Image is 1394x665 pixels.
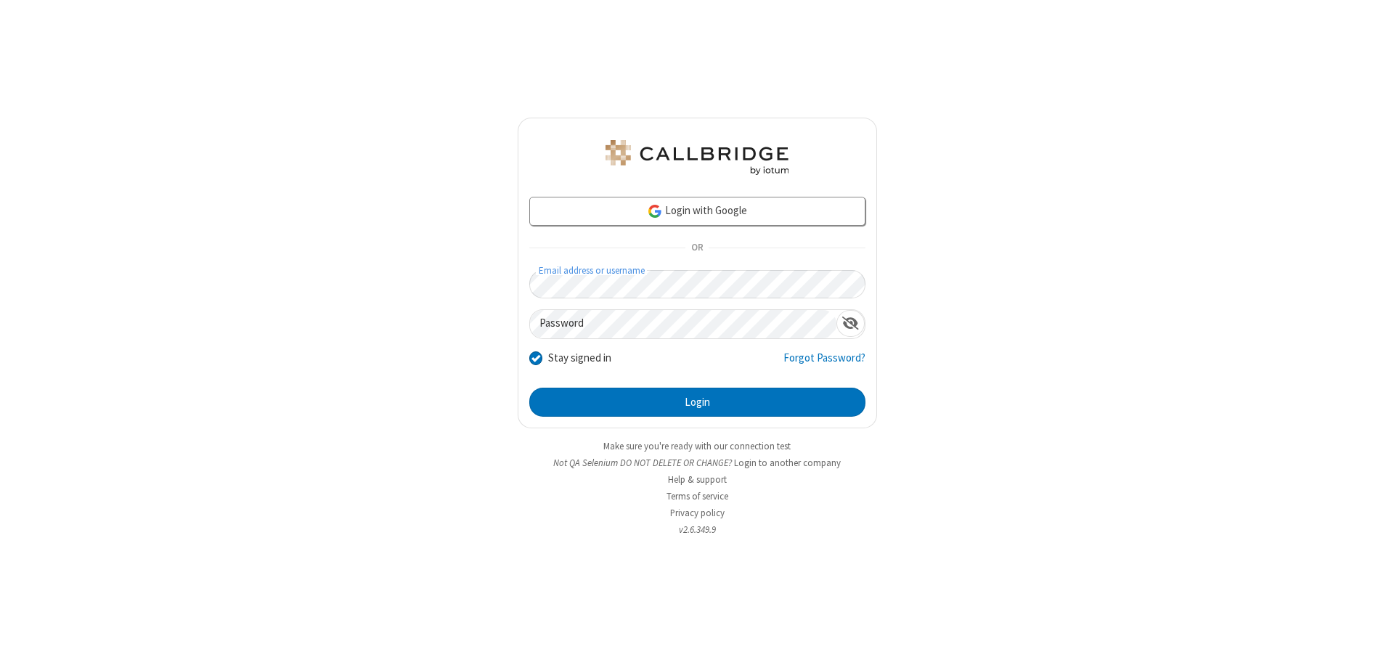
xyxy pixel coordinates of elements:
label: Stay signed in [548,350,611,367]
img: google-icon.png [647,203,663,219]
a: Privacy policy [670,507,725,519]
li: Not QA Selenium DO NOT DELETE OR CHANGE? [518,456,877,470]
li: v2.6.349.9 [518,523,877,537]
a: Forgot Password? [783,350,865,378]
a: Help & support [668,473,727,486]
a: Terms of service [667,490,728,502]
input: Password [530,310,836,338]
a: Make sure you're ready with our connection test [603,440,791,452]
a: Login with Google [529,197,865,226]
div: Show password [836,310,865,337]
button: Login [529,388,865,417]
span: OR [685,238,709,258]
img: QA Selenium DO NOT DELETE OR CHANGE [603,140,791,175]
input: Email address or username [529,270,865,298]
iframe: Chat [1358,627,1383,655]
button: Login to another company [734,456,841,470]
